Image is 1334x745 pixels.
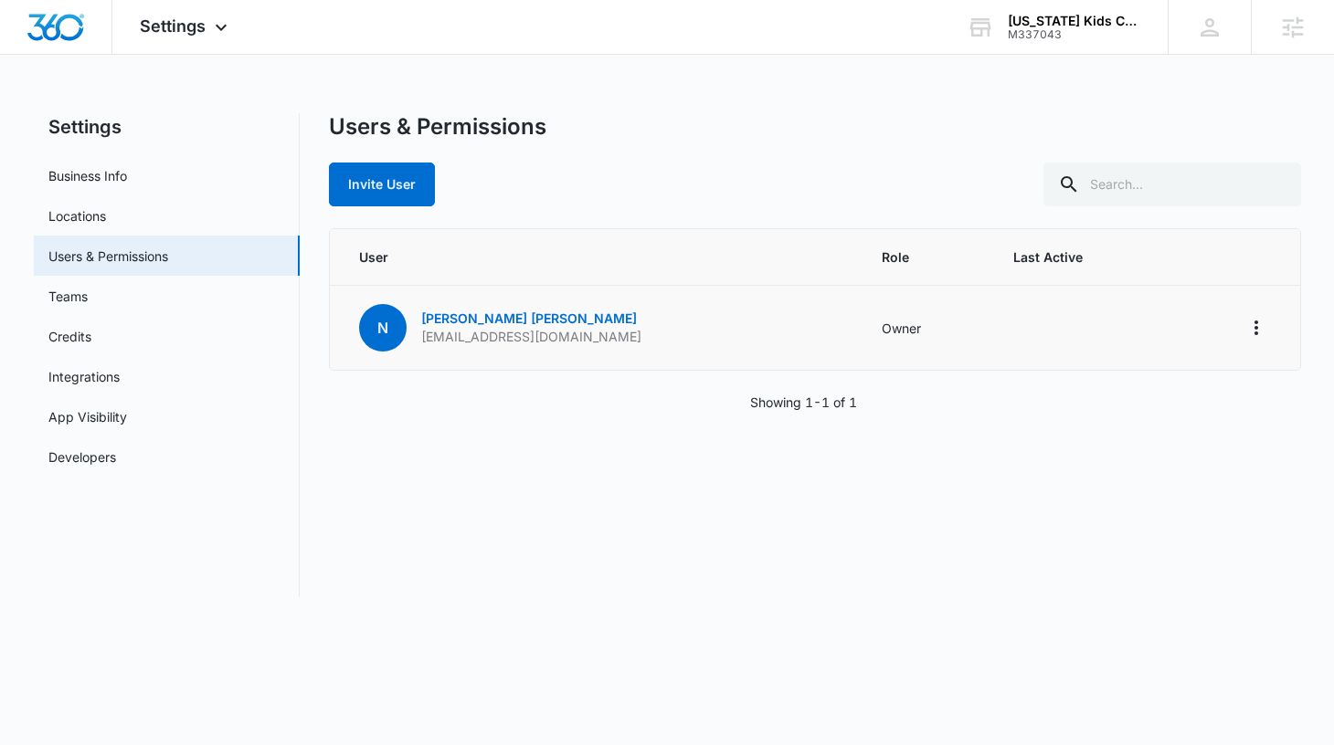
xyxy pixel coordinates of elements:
[1242,313,1271,342] button: Actions
[48,247,168,266] a: Users & Permissions
[421,328,641,346] p: [EMAIL_ADDRESS][DOMAIN_NAME]
[882,247,970,267] span: Role
[48,367,120,386] a: Integrations
[359,320,407,336] a: N
[359,247,838,267] span: User
[1043,163,1301,206] input: Search...
[48,206,106,226] a: Locations
[48,407,127,426] a: App Visibility
[1008,14,1141,28] div: account name
[421,310,637,326] a: [PERSON_NAME] [PERSON_NAME]
[48,327,91,346] a: Credits
[1008,28,1141,41] div: account id
[329,163,435,206] button: Invite User
[750,393,857,412] p: Showing 1-1 of 1
[140,16,206,36] span: Settings
[860,286,992,371] td: Owner
[48,447,116,467] a: Developers
[329,113,546,141] h1: Users & Permissions
[34,113,300,141] h2: Settings
[48,166,127,185] a: Business Info
[1013,247,1149,267] span: Last Active
[48,287,88,306] a: Teams
[359,304,407,352] span: N
[329,176,435,192] a: Invite User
